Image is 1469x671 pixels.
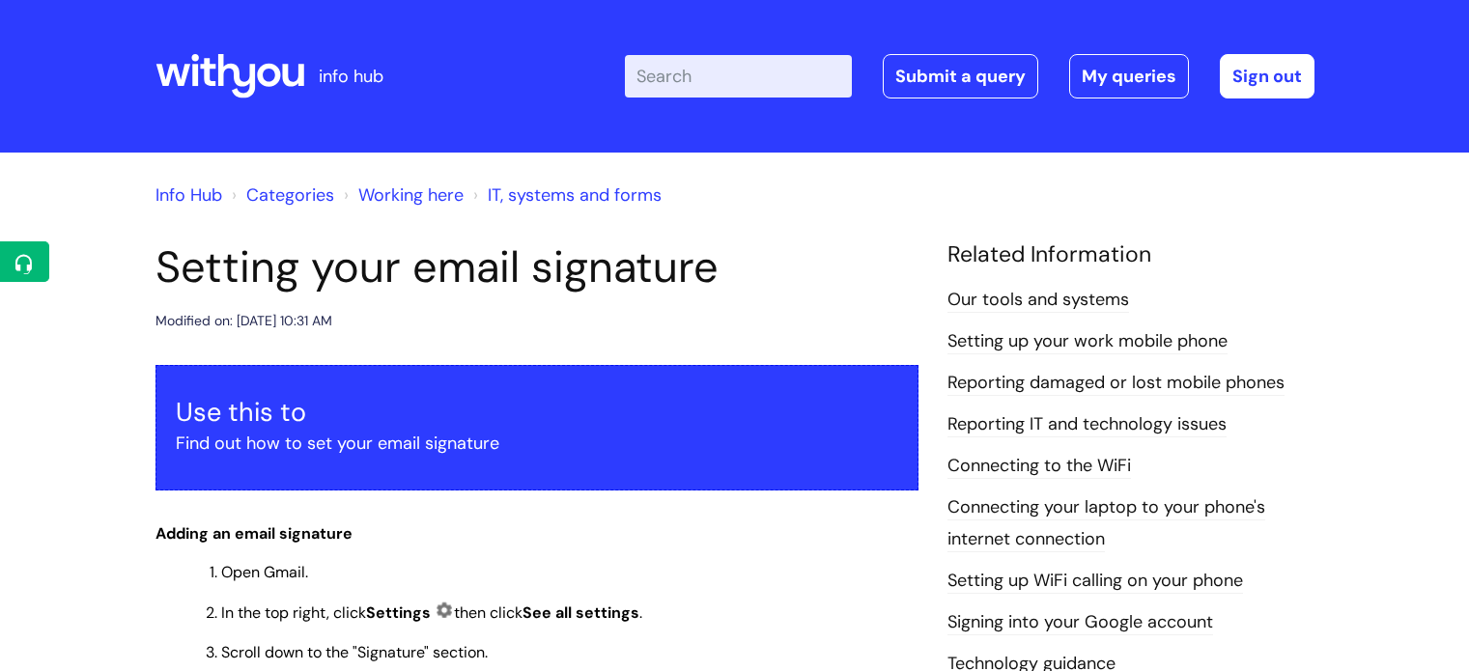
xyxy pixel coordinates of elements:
[488,183,662,207] a: IT, systems and forms
[155,241,918,294] h1: Setting your email signature
[221,642,488,662] span: Scroll down to the "Signature" section.
[221,602,435,623] span: In the top right, click
[468,180,662,210] li: IT, systems and forms
[625,54,1314,98] div: | -
[947,412,1227,437] a: Reporting IT and technology issues
[947,241,1314,268] h4: Related Information
[947,495,1265,551] a: Connecting your laptop to your phone's internet connection
[523,602,639,623] span: See all settings
[1220,54,1314,98] a: Sign out
[454,602,523,623] span: then click
[639,602,642,623] span: .
[358,183,464,207] a: Working here
[625,55,852,98] input: Search
[947,329,1228,354] a: Setting up your work mobile phone
[155,309,332,333] div: Modified on: [DATE] 10:31 AM
[155,183,222,207] a: Info Hub
[339,180,464,210] li: Working here
[319,61,383,92] p: info hub
[947,454,1131,479] a: Connecting to the WiFi
[947,610,1213,635] a: Signing into your Google account
[155,523,353,544] span: Adding an email signature
[947,288,1129,313] a: Our tools and systems
[227,180,334,210] li: Solution home
[947,371,1285,396] a: Reporting damaged or lost mobile phones
[435,601,454,620] img: Settings
[366,602,431,623] strong: Settings
[246,183,334,207] a: Categories
[221,562,308,582] span: Open Gmail.
[1069,54,1189,98] a: My queries
[883,54,1038,98] a: Submit a query
[947,569,1243,594] a: Setting up WiFi calling on your phone
[176,397,898,428] h3: Use this to
[176,428,898,459] p: Find out how to set your email signature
